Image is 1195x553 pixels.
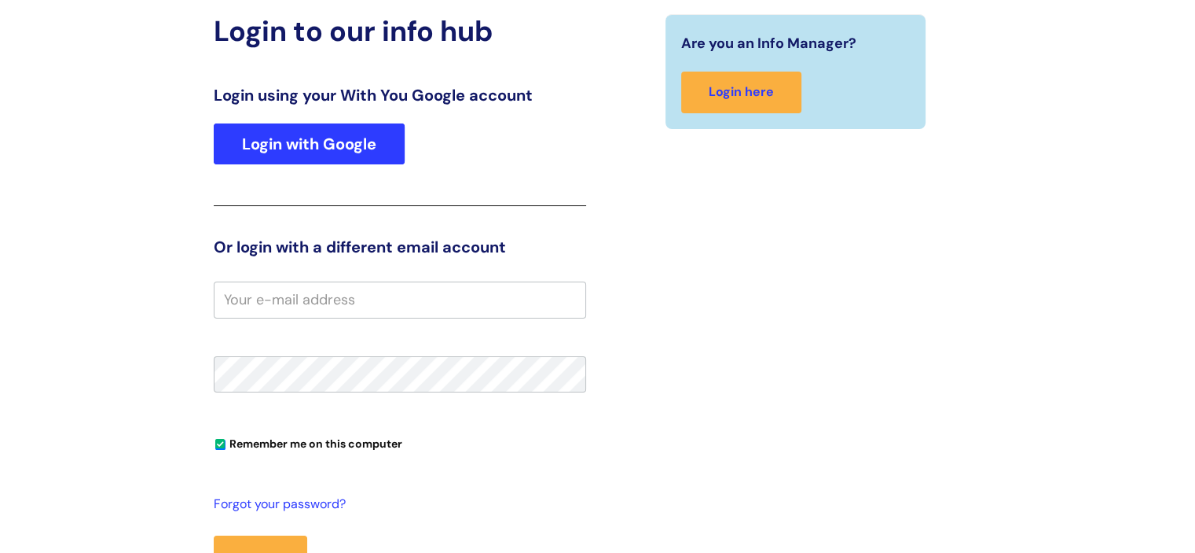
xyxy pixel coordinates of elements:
[214,282,586,318] input: Your e-mail address
[215,440,225,450] input: Remember me on this computer
[214,433,402,451] label: Remember me on this computer
[214,238,586,256] h3: Or login with a different email account
[214,86,586,105] h3: Login using your With You Google account
[214,124,405,164] a: Login with Google
[681,72,801,113] a: Login here
[214,14,586,48] h2: Login to our info hub
[681,31,856,56] span: Are you an Info Manager?
[214,493,578,516] a: Forgot your password?
[214,430,586,455] div: You can uncheck this option if you're logging in from a shared device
